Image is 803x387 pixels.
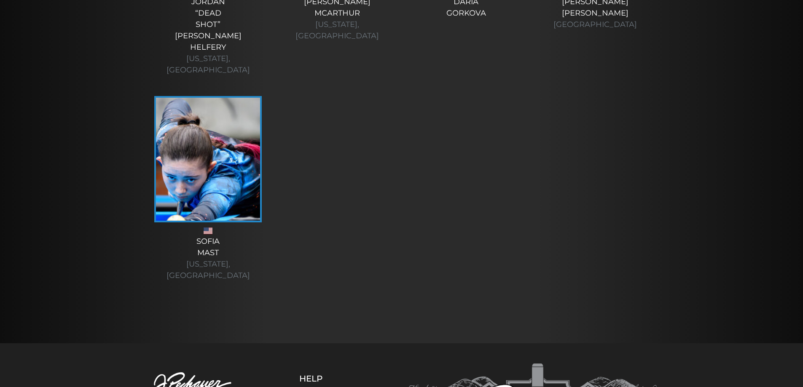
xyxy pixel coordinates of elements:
div: [US_STATE], [GEOGRAPHIC_DATA] [152,259,264,281]
div: [US_STATE], [GEOGRAPHIC_DATA] [152,53,264,76]
div: [US_STATE], [GEOGRAPHIC_DATA] [281,19,393,42]
div: Sofia Mast [152,236,264,281]
img: ED1_1472-Enhanced-NR-225x320.jpg [156,98,260,221]
div: [GEOGRAPHIC_DATA] [539,19,651,30]
a: SofiaMast [US_STATE], [GEOGRAPHIC_DATA] [152,96,264,281]
h5: Help [299,374,365,384]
